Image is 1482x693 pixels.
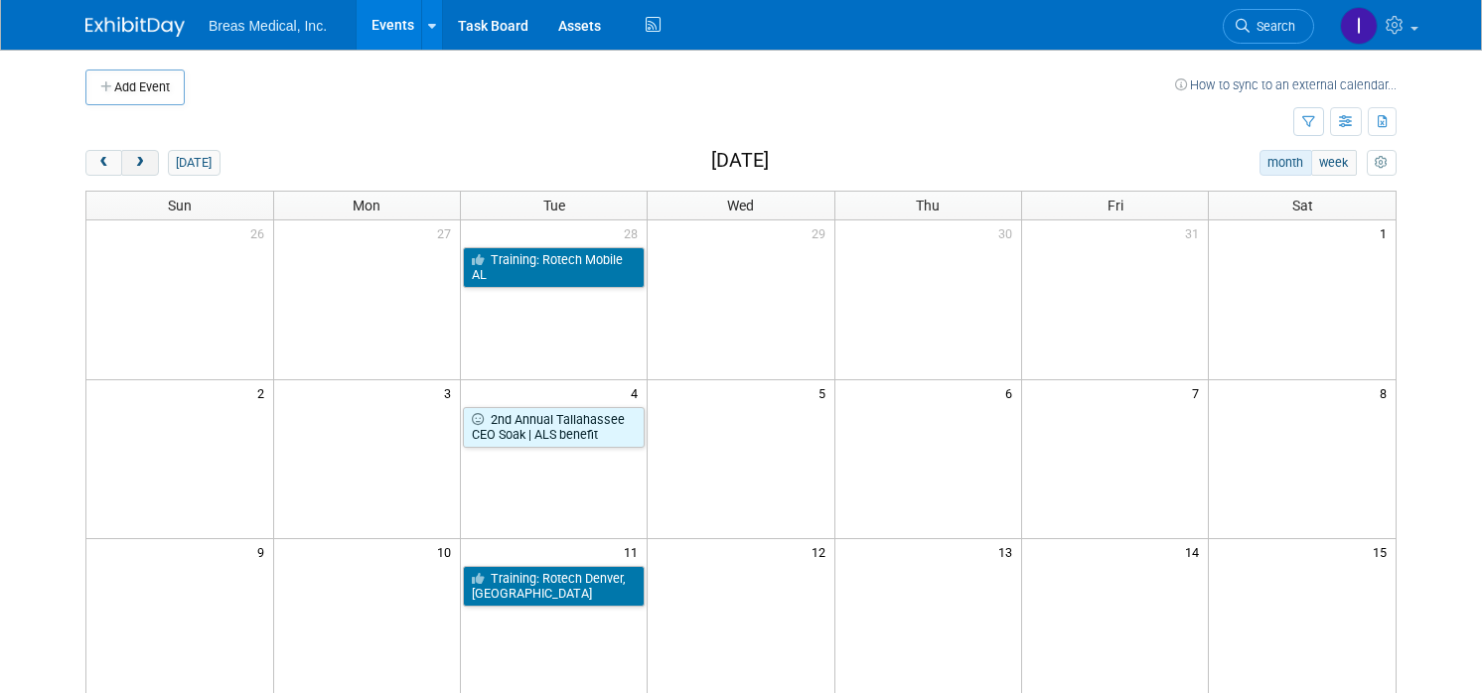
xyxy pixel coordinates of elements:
a: Training: Rotech Denver, [GEOGRAPHIC_DATA] [463,566,645,607]
a: 2nd Annual Tallahassee CEO Soak | ALS benefit [463,407,645,448]
span: Search [1250,19,1295,34]
span: 7 [1190,380,1208,405]
span: Thu [916,198,940,213]
span: 3 [442,380,460,405]
span: Sat [1292,198,1313,213]
span: 29 [810,220,834,245]
span: 28 [622,220,647,245]
span: 27 [435,220,460,245]
button: myCustomButton [1367,150,1397,176]
span: 10 [435,539,460,564]
button: prev [85,150,122,176]
span: 9 [255,539,273,564]
span: 4 [629,380,647,405]
button: week [1311,150,1357,176]
span: 30 [996,220,1021,245]
span: 12 [810,539,834,564]
h2: [DATE] [711,150,769,172]
button: Add Event [85,69,185,105]
span: 13 [996,539,1021,564]
span: 26 [248,220,273,245]
span: 11 [622,539,647,564]
span: 2 [255,380,273,405]
span: 6 [1003,380,1021,405]
span: 14 [1183,539,1208,564]
span: Wed [727,198,754,213]
span: Mon [353,198,380,213]
span: Tue [543,198,565,213]
a: Training: Rotech Mobile AL [463,247,645,288]
span: 8 [1378,380,1396,405]
button: next [121,150,158,176]
span: Fri [1108,198,1123,213]
span: 15 [1371,539,1396,564]
span: 1 [1378,220,1396,245]
img: Inga Dolezar [1340,7,1378,45]
button: [DATE] [168,150,221,176]
img: ExhibitDay [85,17,185,37]
a: How to sync to an external calendar... [1175,77,1397,92]
span: Sun [168,198,192,213]
span: 5 [816,380,834,405]
button: month [1260,150,1312,176]
a: Search [1223,9,1314,44]
span: 31 [1183,220,1208,245]
span: Breas Medical, Inc. [209,18,327,34]
i: Personalize Calendar [1375,157,1388,170]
